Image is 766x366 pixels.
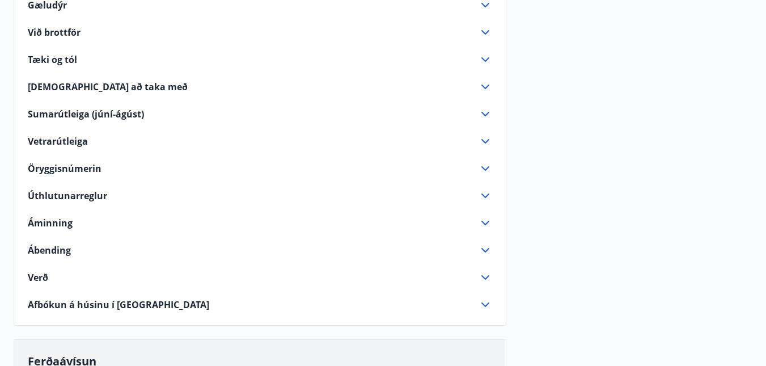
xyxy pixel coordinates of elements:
[28,53,492,66] div: Tæki og tól
[28,162,101,175] span: Öryggisnúmerin
[28,244,71,256] span: Ábending
[28,108,144,120] span: Sumarútleiga (júní-ágúst)
[28,190,107,202] span: Úthlutunarreglur
[28,53,77,66] span: Tæki og tól
[28,134,492,148] div: Vetrarútleiga
[28,271,492,284] div: Verð
[28,107,492,121] div: Sumarútleiga (júní-ágúst)
[28,189,492,203] div: Úthlutunarreglur
[28,26,492,39] div: Við brottför
[28,217,73,229] span: Áminning
[28,298,492,312] div: Afbókun á húsinu í [GEOGRAPHIC_DATA]
[28,81,188,93] span: [DEMOGRAPHIC_DATA] að taka með
[28,298,209,311] span: Afbókun á húsinu í [GEOGRAPHIC_DATA]
[28,80,492,94] div: [DEMOGRAPHIC_DATA] að taka með
[28,243,492,257] div: Ábending
[28,162,492,175] div: Öryggisnúmerin
[28,26,81,39] span: Við brottför
[28,216,492,230] div: Áminning
[28,271,48,284] span: Verð
[28,135,88,148] span: Vetrarútleiga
